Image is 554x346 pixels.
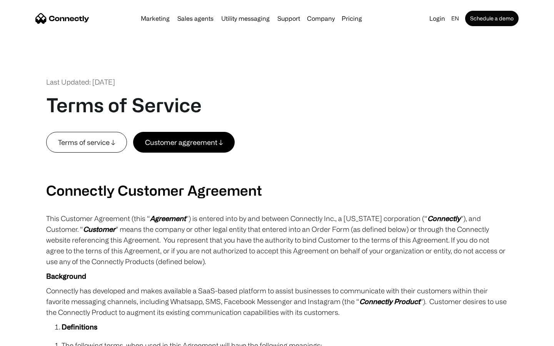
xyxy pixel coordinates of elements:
[465,11,519,26] a: Schedule a demo
[174,15,217,22] a: Sales agents
[274,15,303,22] a: Support
[426,13,448,24] a: Login
[46,167,508,178] p: ‍
[46,182,508,198] h2: Connectly Customer Agreement
[451,13,459,24] div: en
[150,215,186,222] em: Agreement
[58,137,115,148] div: Terms of service ↓
[46,285,508,318] p: Connectly has developed and makes available a SaaS-based platform to assist businesses to communi...
[427,215,461,222] em: Connectly
[46,77,115,87] div: Last Updated: [DATE]
[307,13,335,24] div: Company
[46,272,86,280] strong: Background
[83,225,115,233] em: Customer
[218,15,273,22] a: Utility messaging
[62,323,97,331] strong: Definitions
[138,15,173,22] a: Marketing
[46,153,508,163] p: ‍
[46,93,202,116] h1: Terms of Service
[359,298,420,305] em: Connectly Product
[15,333,46,343] ul: Language list
[339,15,365,22] a: Pricing
[46,213,508,267] p: This Customer Agreement (this “ ”) is entered into by and between Connectly Inc., a [US_STATE] co...
[8,332,46,343] aside: Language selected: English
[145,137,223,148] div: Customer aggreement ↓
